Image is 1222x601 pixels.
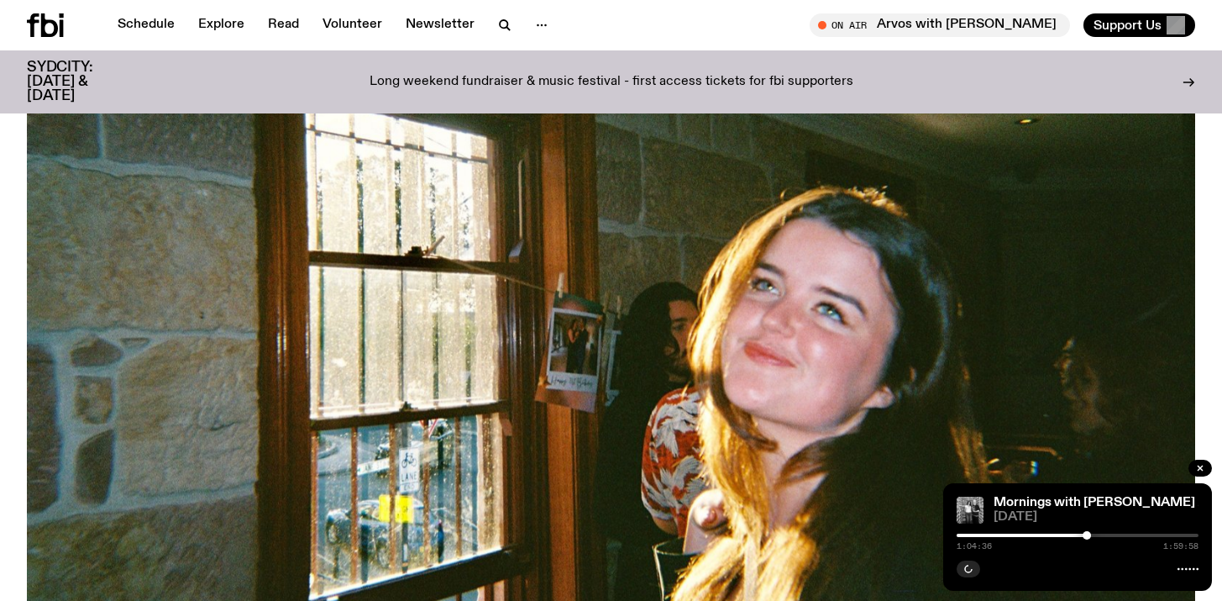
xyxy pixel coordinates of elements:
a: Explore [188,13,254,37]
button: On AirArvos with [PERSON_NAME] [810,13,1070,37]
a: Schedule [108,13,185,37]
span: 1:59:58 [1163,542,1198,551]
a: Volunteer [312,13,392,37]
button: Support Us [1083,13,1195,37]
h3: SYDCITY: [DATE] & [DATE] [27,61,134,103]
span: Support Us [1094,18,1162,33]
span: [DATE] [994,511,1198,524]
a: Newsletter [396,13,485,37]
a: Read [258,13,309,37]
p: Long weekend fundraiser & music festival - first access tickets for fbi supporters [370,75,853,90]
span: 1:04:36 [957,542,992,551]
